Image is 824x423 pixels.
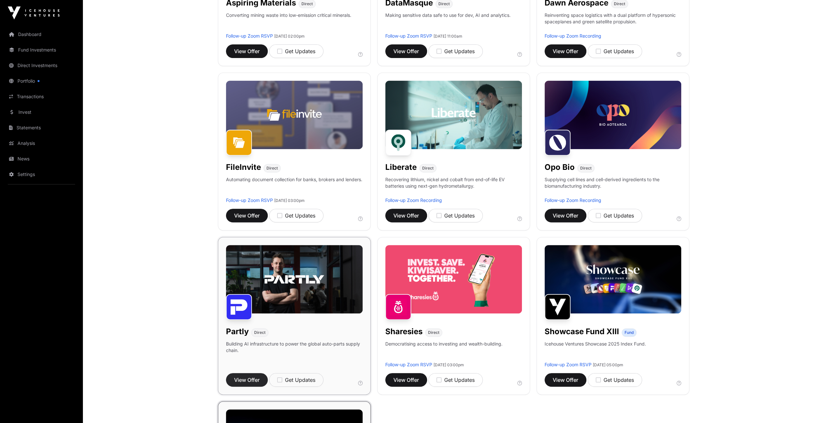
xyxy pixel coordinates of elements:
[269,209,323,222] button: Get Updates
[277,212,315,219] div: Get Updates
[226,81,363,149] img: File-Invite-Banner.jpg
[226,294,252,320] img: Partly
[385,44,427,58] button: View Offer
[5,121,78,135] a: Statements
[545,197,601,203] a: Follow-up Zoom Recording
[436,212,475,219] div: Get Updates
[385,12,511,33] p: Making sensitive data safe to use for dev, AI and analytics.
[596,376,634,384] div: Get Updates
[434,34,462,39] span: [DATE] 11:00am
[226,341,363,361] p: Building AI infrastructure to power the global auto-parts supply chain.
[5,136,78,150] a: Analysis
[5,89,78,104] a: Transactions
[226,33,273,39] a: Follow-up Zoom RSVP
[393,212,419,219] span: View Offer
[226,162,261,172] h1: FileInvite
[5,167,78,182] a: Settings
[385,176,522,197] p: Recovering lithium, nickel and cobalt from end-of-life EV batteries using next-gen hydrometallurgy.
[545,373,586,387] button: View Offer
[588,209,642,222] button: Get Updates
[5,152,78,166] a: News
[385,245,522,313] img: Sharesies-Banner.jpg
[436,47,475,55] div: Get Updates
[428,44,483,58] button: Get Updates
[580,166,592,171] span: Direct
[393,376,419,384] span: View Offer
[545,362,592,367] a: Follow-up Zoom RSVP
[588,44,642,58] button: Get Updates
[545,176,681,189] p: Supplying cell lines and cell-derived ingredients to the biomanufacturing industry.
[428,373,483,387] button: Get Updates
[269,44,323,58] button: Get Updates
[385,130,411,156] img: Liberate
[588,373,642,387] button: Get Updates
[385,326,423,337] h1: Sharesies
[269,373,323,387] button: Get Updates
[545,245,681,313] img: Showcase-Fund-Banner-1.jpg
[422,166,434,171] span: Direct
[5,74,78,88] a: Portfolio
[266,166,278,171] span: Direct
[226,197,273,203] a: Follow-up Zoom RSVP
[274,198,305,203] span: [DATE] 03:00pm
[385,294,411,320] img: Sharesies
[428,330,439,335] span: Direct
[385,341,502,361] p: Democratising access to investing and wealth-building.
[226,130,252,156] img: FileInvite
[545,326,619,337] h1: Showcase Fund XIII
[234,47,260,55] span: View Offer
[545,33,601,39] a: Follow-up Zoom Recording
[234,376,260,384] span: View Offer
[226,176,362,197] p: Automating document collection for banks, brokers and lenders.
[301,1,313,6] span: Direct
[434,362,464,367] span: [DATE] 03:00pm
[254,330,265,335] span: Direct
[553,47,578,55] span: View Offer
[428,209,483,222] button: Get Updates
[593,362,623,367] span: [DATE] 05:00pm
[5,43,78,57] a: Fund Investments
[438,1,450,6] span: Direct
[596,47,634,55] div: Get Updates
[274,34,305,39] span: [DATE] 02:00pm
[545,130,570,156] img: Opo Bio
[545,81,681,149] img: Opo-Bio-Banner.jpg
[226,12,351,33] p: Converting mining waste into low-emission critical minerals.
[545,294,570,320] img: Showcase Fund XIII
[792,392,824,423] iframe: Chat Widget
[8,6,60,19] img: Icehouse Ventures Logo
[226,44,268,58] button: View Offer
[5,27,78,41] a: Dashboard
[545,162,575,172] h1: Opo Bio
[385,162,417,172] h1: Liberate
[385,81,522,149] img: Liberate-Banner.jpg
[393,47,419,55] span: View Offer
[545,209,586,222] button: View Offer
[614,1,625,6] span: Direct
[545,44,586,58] button: View Offer
[226,245,363,313] img: Partly-Banner.jpg
[234,212,260,219] span: View Offer
[385,362,432,367] a: Follow-up Zoom RSVP
[277,376,315,384] div: Get Updates
[226,209,268,222] button: View Offer
[436,376,475,384] div: Get Updates
[5,58,78,73] a: Direct Investments
[226,373,268,387] button: View Offer
[625,330,634,335] span: Fund
[385,373,427,387] a: View Offer
[545,341,646,347] p: Icehouse Ventures Showcase 2025 Index Fund.
[545,12,681,33] p: Reinventing space logistics with a dual platform of hypersonic spaceplanes and green satellite pr...
[553,376,578,384] span: View Offer
[385,209,427,222] button: View Offer
[226,326,249,337] h1: Partly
